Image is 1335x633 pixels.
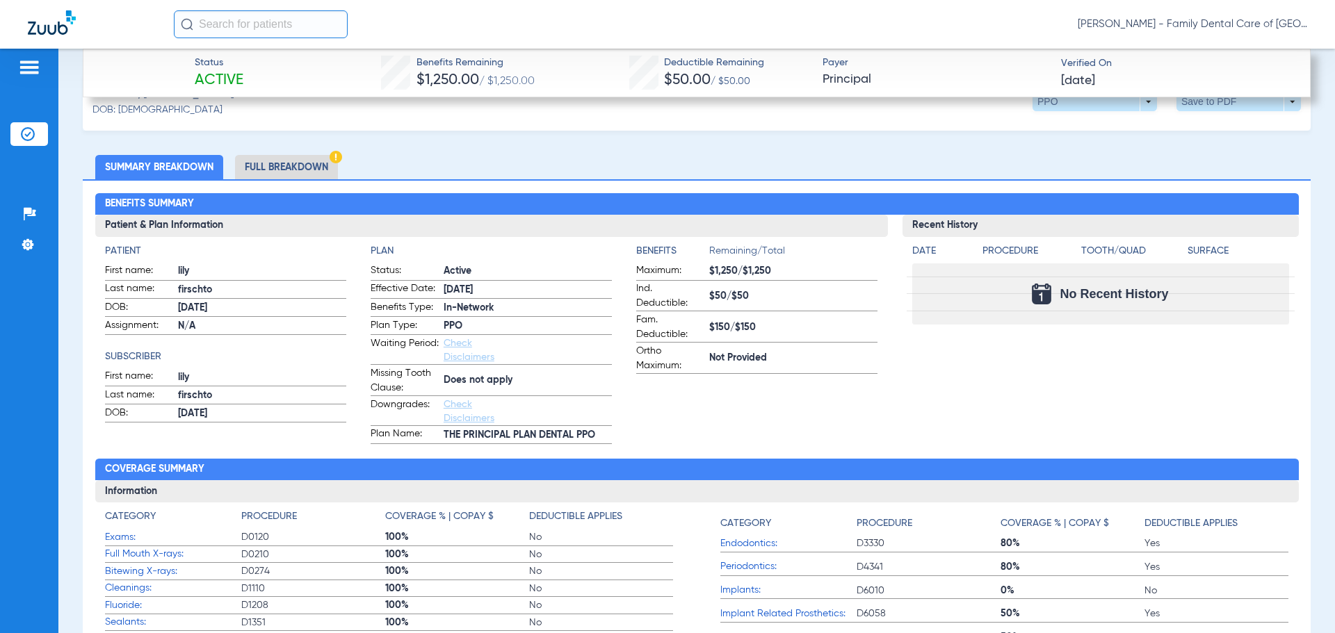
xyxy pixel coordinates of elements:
span: 100% [385,548,529,561]
span: Principal [823,71,1049,88]
span: $1,250/$1,250 [709,264,877,279]
li: Summary Breakdown [95,155,223,179]
span: Payer [823,56,1049,70]
span: Ortho Maximum: [636,344,704,373]
span: $150/$150 [709,320,877,335]
span: No [529,530,673,544]
span: D0274 [241,564,385,578]
h4: Category [105,509,156,524]
span: PPO [444,319,612,334]
h4: Procedure [857,516,912,531]
app-breakdown-title: Procedure [241,509,385,529]
app-breakdown-title: Procedure [857,509,1001,535]
button: Save to PDF [1176,92,1301,111]
h4: Category [720,516,771,531]
span: Deductible Remaining [664,56,764,70]
span: Full Mouth X-rays: [105,547,241,561]
span: THE PRINCIPAL PLAN DENTAL PPO [444,428,612,443]
span: Sealants: [105,615,241,630]
a: Check Disclaimers [444,338,494,362]
span: N/A [178,319,346,334]
h3: Information [95,480,1299,502]
span: Effective Date: [371,281,439,298]
span: Last name: [105,281,173,298]
h4: Benefits [636,244,709,258]
span: Plan Name: [371,427,439,443]
h4: Patient [105,244,346,258]
span: firschto [178,388,346,403]
span: DOB: [105,406,173,422]
span: Fam. Deductible: [636,313,704,342]
span: D1351 [241,616,385,630]
span: Downgrades: [371,397,439,425]
img: Zuub Logo [28,10,76,35]
span: lily [178,264,346,279]
img: Search Icon [181,18,193,31]
h4: Deductible Applies [529,509,622,524]
button: PPO [1033,92,1157,111]
span: Not Provided [709,351,877,365]
span: [DATE] [178,301,346,315]
span: $50/$50 [709,289,877,304]
h4: Tooth/Quad [1081,244,1183,258]
span: 80% [1001,560,1144,574]
h2: Benefits Summary [95,193,1299,215]
span: / $1,250.00 [479,76,535,87]
span: Fluoride: [105,598,241,613]
span: Yes [1144,536,1288,550]
span: No [529,616,673,630]
span: Does not apply [444,373,612,388]
span: D3330 [857,536,1001,550]
span: $50.00 [664,73,711,88]
span: D6010 [857,584,1001,598]
span: Periodontics: [720,559,857,574]
span: First name: [105,369,173,386]
li: Full Breakdown [235,155,338,179]
span: D1110 [241,582,385,595]
span: No [529,564,673,578]
span: DOB: [DEMOGRAPHIC_DATA] [92,103,222,117]
span: 100% [385,582,529,595]
span: No [529,582,673,595]
span: Active [444,264,612,279]
span: Implant Related Prosthetics: [720,607,857,621]
app-breakdown-title: Subscriber [105,350,346,364]
span: Last name: [105,388,173,404]
span: Implants: [720,583,857,598]
span: Maximum: [636,263,704,280]
h2: Coverage Summary [95,459,1299,481]
span: In-Network [444,301,612,315]
app-breakdown-title: Coverage % | Copay $ [1001,509,1144,535]
span: Assignment: [105,318,173,335]
h4: Surface [1188,244,1289,258]
span: [DATE] [444,283,612,297]
app-breakdown-title: Tooth/Quad [1081,244,1183,263]
span: [DATE] [178,406,346,421]
img: Calendar [1032,283,1051,304]
span: D1208 [241,598,385,612]
span: Status: [371,263,439,280]
img: hamburger-icon [18,59,40,76]
span: No [529,598,673,612]
h3: Patient & Plan Information [95,215,888,237]
span: 100% [385,530,529,544]
h3: Recent History [903,215,1299,237]
span: / $50.00 [711,76,750,86]
span: [PERSON_NAME] - Family Dental Care of [GEOGRAPHIC_DATA] [1078,17,1307,31]
span: Yes [1144,607,1288,620]
span: No [529,548,673,561]
span: $1,250.00 [416,73,479,88]
app-breakdown-title: Procedure [982,244,1077,263]
h4: Deductible Applies [1144,516,1238,531]
h4: Plan [371,244,612,258]
app-breakdown-title: Coverage % | Copay $ [385,509,529,529]
span: D4341 [857,560,1001,574]
span: Missing Tooth Clause: [371,366,439,395]
span: Ind. Deductible: [636,281,704,311]
span: Active [195,71,243,90]
span: D6058 [857,607,1001,620]
input: Search for patients [174,10,348,38]
span: No [1144,584,1288,598]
